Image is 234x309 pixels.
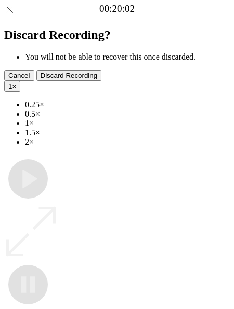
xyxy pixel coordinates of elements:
[25,128,230,137] li: 1.5×
[25,52,230,62] li: You will not be able to recover this once discarded.
[8,82,12,90] span: 1
[36,70,102,81] button: Discard Recording
[4,28,230,42] h2: Discard Recording?
[25,137,230,147] li: 2×
[4,81,20,92] button: 1×
[4,70,34,81] button: Cancel
[99,3,135,15] a: 00:20:02
[25,119,230,128] li: 1×
[25,109,230,119] li: 0.5×
[25,100,230,109] li: 0.25×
